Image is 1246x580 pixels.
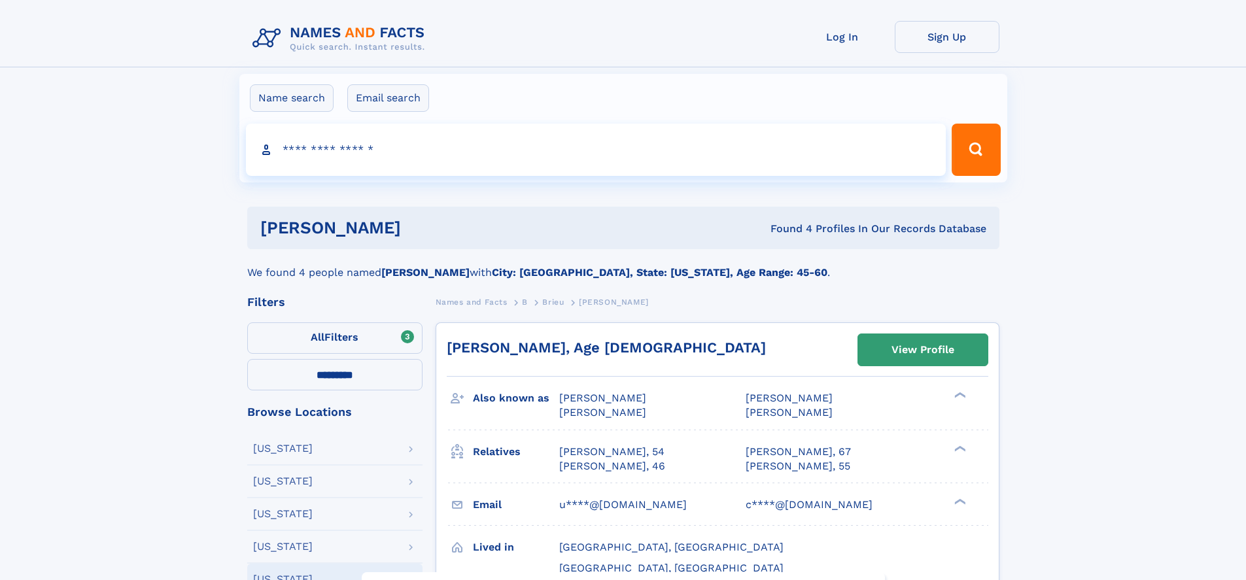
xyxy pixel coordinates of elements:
[746,392,833,404] span: [PERSON_NAME]
[746,459,850,473] a: [PERSON_NAME], 55
[522,294,528,310] a: B
[895,21,999,53] a: Sign Up
[559,406,646,418] span: [PERSON_NAME]
[579,298,649,307] span: [PERSON_NAME]
[559,445,665,459] a: [PERSON_NAME], 54
[790,21,895,53] a: Log In
[542,294,564,310] a: Brieu
[891,335,954,365] div: View Profile
[951,391,967,400] div: ❯
[311,331,324,343] span: All
[746,445,851,459] a: [PERSON_NAME], 67
[253,509,313,519] div: [US_STATE]
[246,124,946,176] input: search input
[858,334,988,366] a: View Profile
[559,541,784,553] span: [GEOGRAPHIC_DATA], [GEOGRAPHIC_DATA]
[253,443,313,454] div: [US_STATE]
[253,476,313,486] div: [US_STATE]
[436,294,508,310] a: Names and Facts
[253,541,313,552] div: [US_STATE]
[952,124,1000,176] button: Search Button
[559,459,665,473] a: [PERSON_NAME], 46
[951,497,967,505] div: ❯
[347,84,429,112] label: Email search
[473,536,559,558] h3: Lived in
[559,392,646,404] span: [PERSON_NAME]
[522,298,528,307] span: B
[247,249,999,281] div: We found 4 people named with .
[260,220,586,236] h1: [PERSON_NAME]
[542,298,564,307] span: Brieu
[247,296,423,308] div: Filters
[473,494,559,516] h3: Email
[247,406,423,418] div: Browse Locations
[951,444,967,452] div: ❯
[746,406,833,418] span: [PERSON_NAME]
[250,84,334,112] label: Name search
[585,222,986,236] div: Found 4 Profiles In Our Records Database
[247,322,423,354] label: Filters
[381,266,470,279] b: [PERSON_NAME]
[447,339,766,356] a: [PERSON_NAME], Age [DEMOGRAPHIC_DATA]
[492,266,827,279] b: City: [GEOGRAPHIC_DATA], State: [US_STATE], Age Range: 45-60
[473,441,559,463] h3: Relatives
[559,562,784,574] span: [GEOGRAPHIC_DATA], [GEOGRAPHIC_DATA]
[473,387,559,409] h3: Also known as
[247,21,436,56] img: Logo Names and Facts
